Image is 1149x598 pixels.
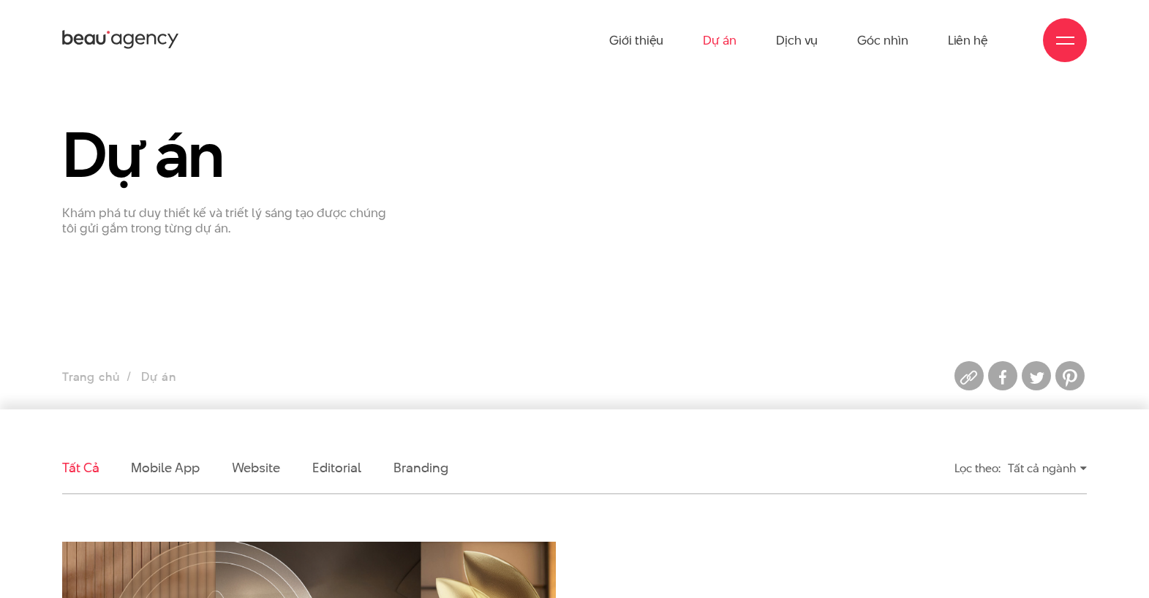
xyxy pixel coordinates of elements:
a: Branding [393,458,448,477]
div: Tất cả ngành [1008,455,1087,481]
h1: Dự án [62,121,389,188]
a: Trang chủ [62,368,119,385]
a: Mobile app [131,458,199,477]
a: Editorial [312,458,361,477]
div: Lọc theo: [954,455,1001,481]
a: Website [232,458,280,477]
p: Khám phá tư duy thiết kế và triết lý sáng tạo được chúng tôi gửi gắm trong từng dự án. [62,205,389,236]
a: Tất cả [62,458,99,477]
